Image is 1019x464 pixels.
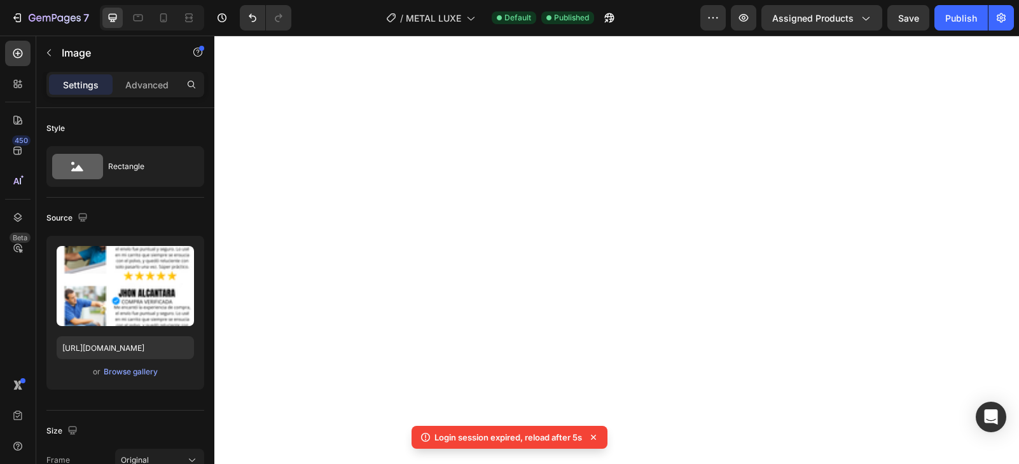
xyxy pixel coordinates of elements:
span: METAL LUXE [406,11,461,25]
button: Publish [934,5,988,31]
span: Published [554,12,589,24]
button: Save [887,5,929,31]
span: Save [898,13,919,24]
div: Beta [10,233,31,243]
div: Undo/Redo [240,5,291,31]
button: 7 [5,5,95,31]
img: preview-image [57,246,194,326]
span: or [93,364,101,379]
div: Style [46,123,65,134]
div: Rectangle [108,152,186,181]
div: Source [46,210,90,227]
span: Default [504,12,531,24]
div: Publish [945,11,977,25]
div: Open Intercom Messenger [976,402,1006,432]
p: 7 [83,10,89,25]
p: Login session expired, reload after 5s [434,431,582,444]
div: Browse gallery [104,366,158,378]
input: https://example.com/image.jpg [57,336,194,359]
iframe: Design area [214,36,1019,464]
p: Settings [63,78,99,92]
p: Advanced [125,78,169,92]
p: Image [62,45,170,60]
button: Browse gallery [103,365,158,378]
span: / [400,11,403,25]
button: Assigned Products [761,5,882,31]
div: Size [46,423,80,440]
div: 450 [12,135,31,146]
span: Assigned Products [772,11,854,25]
